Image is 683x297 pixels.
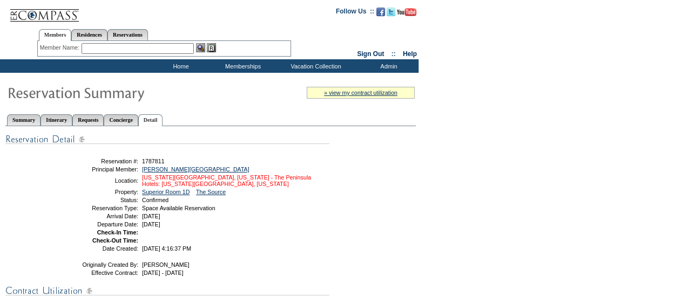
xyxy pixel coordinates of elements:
[40,43,82,52] div: Member Name:
[61,174,138,187] td: Location:
[142,197,168,203] span: Confirmed
[71,29,107,40] a: Residences
[61,197,138,203] td: Status:
[61,158,138,164] td: Reservation #:
[376,11,385,17] a: Become our fan on Facebook
[104,114,138,126] a: Concierge
[61,166,138,172] td: Principal Member:
[61,270,138,276] td: Effective Contract:
[148,59,211,73] td: Home
[92,237,138,244] strong: Check-Out Time:
[356,59,418,73] td: Admin
[7,81,223,103] img: Reservaton Summary
[142,261,190,268] span: [PERSON_NAME]
[387,11,395,17] a: Follow us on Twitter
[61,189,138,195] td: Property:
[391,50,396,58] span: ::
[142,166,249,172] a: [PERSON_NAME][GEOGRAPHIC_DATA]
[357,50,384,58] a: Sign Out
[336,6,374,19] td: Follow Us ::
[61,205,138,211] td: Reservation Type:
[61,221,138,227] td: Departure Date:
[376,8,385,16] img: Become our fan on Facebook
[72,114,104,126] a: Requests
[142,189,190,195] a: Superior Room 1D
[211,59,273,73] td: Memberships
[387,8,395,16] img: Follow us on Twitter
[39,29,72,41] a: Members
[142,213,160,219] span: [DATE]
[142,221,160,227] span: [DATE]
[7,114,40,126] a: Summary
[196,43,205,52] img: View
[142,158,165,164] span: 1787811
[61,261,138,268] td: Originally Created By:
[61,245,138,252] td: Date Created:
[61,213,138,219] td: Arrival Date:
[142,205,215,211] span: Space Available Reservation
[324,89,397,96] a: » view my contract utilization
[273,59,356,73] td: Vacation Collection
[196,189,226,195] a: The Source
[397,11,416,17] a: Subscribe to our YouTube Channel
[138,114,163,126] a: Detail
[5,133,329,146] img: Reservation Detail
[397,8,416,16] img: Subscribe to our YouTube Channel
[40,114,72,126] a: Itinerary
[107,29,148,40] a: Reservations
[142,174,311,187] a: [US_STATE][GEOGRAPHIC_DATA], [US_STATE] - The Peninsula Hotels: [US_STATE][GEOGRAPHIC_DATA], [US_...
[142,245,191,252] span: [DATE] 4:16:37 PM
[97,229,138,236] strong: Check-In Time:
[403,50,417,58] a: Help
[207,43,216,52] img: Reservations
[142,270,184,276] span: [DATE] - [DATE]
